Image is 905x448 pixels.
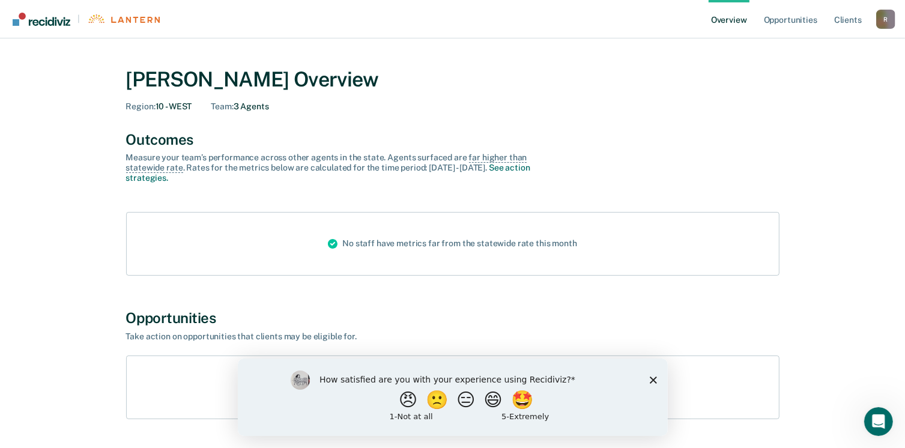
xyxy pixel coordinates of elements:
div: Supervisor has no agents with potentially eligible clients [327,356,579,419]
span: Region : [126,101,156,111]
div: 10 - WEST [126,101,192,112]
img: Recidiviz [13,13,70,26]
span: Team : [211,101,233,111]
a: See action strategies. [126,163,530,183]
div: 3 Agents [211,101,268,112]
div: Take action on opportunities that clients may be eligible for. [126,331,546,342]
div: Outcomes [126,131,779,148]
div: Measure your team’s performance across other agent s in the state. Agent s surfaced are . Rates f... [126,153,546,183]
div: No staff have metrics far from the statewide rate this month [318,213,587,275]
button: Profile dropdown button [876,10,895,29]
div: [PERSON_NAME] Overview [126,67,779,92]
span: | [70,14,87,24]
iframe: Intercom live chat [864,407,893,436]
div: R [876,10,895,29]
span: far higher than statewide rate [126,153,527,173]
img: Lantern [87,14,160,23]
div: Opportunities [126,309,779,327]
iframe: Survey by Kim from Recidiviz [238,359,668,436]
